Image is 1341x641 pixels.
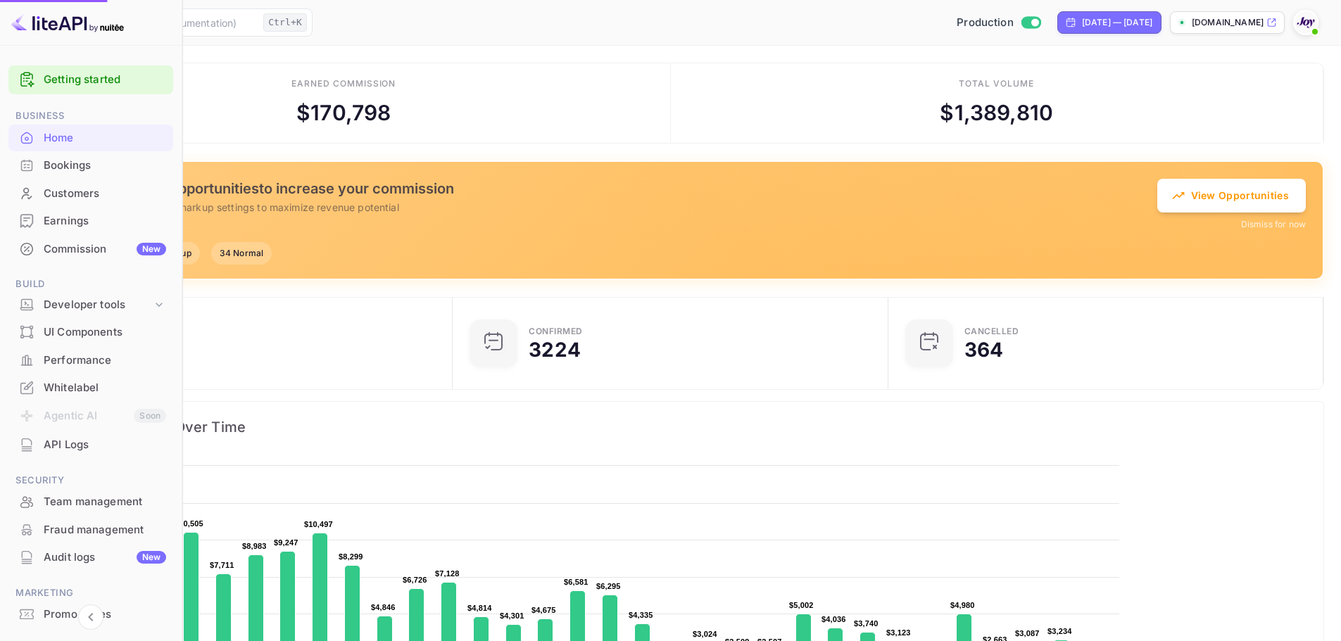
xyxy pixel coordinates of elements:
[950,601,975,609] text: $4,980
[8,601,173,627] a: Promo codes
[1015,629,1040,637] text: $3,087
[8,65,173,94] div: Getting started
[44,213,166,229] div: Earnings
[531,606,556,614] text: $4,675
[83,200,1157,215] p: Optimize your hotel markup settings to maximize revenue potential
[8,347,173,373] a: Performance
[83,180,1157,197] h5: We found 34 opportunities to increase your commission
[789,601,814,609] text: $5,002
[629,611,653,619] text: $4,335
[8,374,173,400] a: Whitelabel
[263,13,307,32] div: Ctrl+K
[8,236,173,262] a: CommissionNew
[44,72,166,88] a: Getting started
[1082,16,1152,29] div: [DATE] — [DATE]
[821,615,846,623] text: $4,036
[529,340,581,360] div: 3224
[339,552,363,561] text: $8,299
[8,125,173,151] a: Home
[44,550,166,566] div: Audit logs
[8,208,173,235] div: Earnings
[8,277,173,292] span: Build
[78,604,103,630] button: Collapse navigation
[44,353,166,369] div: Performance
[964,340,1003,360] div: 364
[44,186,166,202] div: Customers
[44,324,166,341] div: UI Components
[8,544,173,570] a: Audit logsNew
[8,488,173,514] a: Team management
[296,97,391,129] div: $ 170,798
[211,247,272,260] span: 34 Normal
[44,380,166,396] div: Whitelabel
[1295,11,1317,34] img: With Joy
[8,108,173,124] span: Business
[940,97,1053,129] div: $ 1,389,810
[8,319,173,346] div: UI Components
[957,15,1014,31] span: Production
[1192,16,1264,29] p: [DOMAIN_NAME]
[964,327,1019,336] div: CANCELLED
[1157,179,1306,212] button: View Opportunities
[8,180,173,206] a: Customers
[44,522,166,538] div: Fraud management
[371,603,396,611] text: $4,846
[951,15,1046,31] div: Switch to Sandbox mode
[403,576,427,584] text: $6,726
[274,538,298,547] text: $9,247
[564,578,588,586] text: $6,581
[8,544,173,571] div: Audit logsNew
[8,152,173,178] a: Bookings
[8,473,173,488] span: Security
[886,628,911,637] text: $3,123
[32,416,1309,438] span: Commission Growth Over Time
[529,327,583,336] div: Confirmed
[44,130,166,146] div: Home
[596,582,621,590] text: $6,295
[693,630,717,638] text: $3,024
[8,180,173,208] div: Customers
[137,551,166,564] div: New
[8,319,173,345] a: UI Components
[44,607,166,623] div: Promo codes
[8,293,173,317] div: Developer tools
[8,601,173,628] div: Promo codes
[8,374,173,402] div: Whitelabel
[44,158,166,174] div: Bookings
[8,516,173,542] a: Fraud management
[291,77,396,90] div: Earned commission
[8,152,173,179] div: Bookings
[8,236,173,263] div: CommissionNew
[44,494,166,510] div: Team management
[467,604,492,612] text: $4,814
[1241,218,1306,231] button: Dismiss for now
[242,542,267,550] text: $8,983
[44,437,166,453] div: API Logs
[8,516,173,544] div: Fraud management
[8,347,173,374] div: Performance
[11,11,124,34] img: LiteAPI logo
[137,243,166,255] div: New
[1047,627,1072,635] text: $3,234
[8,125,173,152] div: Home
[175,519,203,528] text: $10,505
[959,77,1034,90] div: Total volume
[304,520,333,528] text: $10,497
[435,569,460,578] text: $7,128
[210,561,234,569] text: $7,711
[44,241,166,258] div: Commission
[500,611,524,620] text: $4,301
[8,431,173,459] div: API Logs
[8,431,173,457] a: API Logs
[8,488,173,516] div: Team management
[854,619,879,628] text: $3,740
[8,208,173,234] a: Earnings
[44,297,152,313] div: Developer tools
[8,585,173,601] span: Marketing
